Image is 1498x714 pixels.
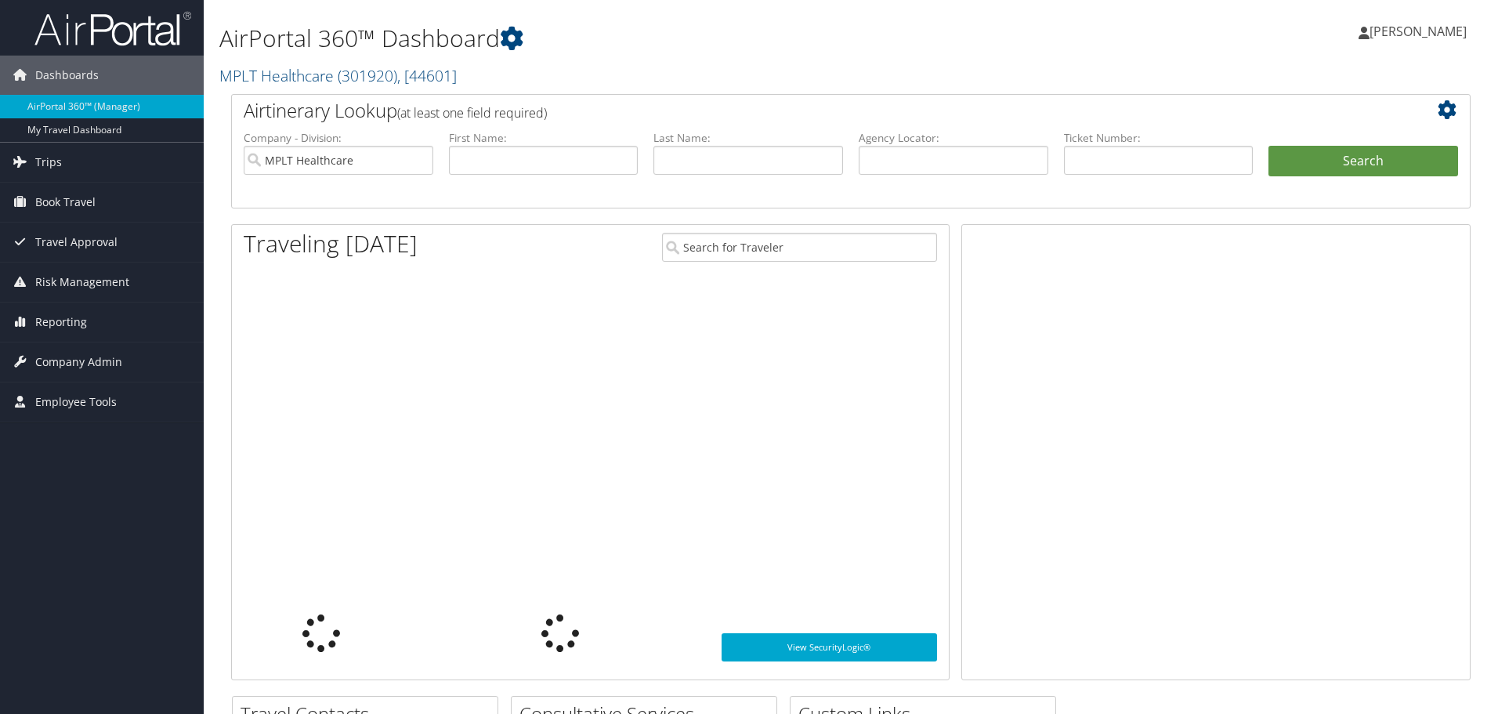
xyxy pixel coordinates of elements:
[1370,23,1467,40] span: [PERSON_NAME]
[219,22,1062,55] h1: AirPortal 360™ Dashboard
[35,263,129,302] span: Risk Management
[1268,146,1458,177] button: Search
[35,143,62,182] span: Trips
[244,227,418,260] h1: Traveling [DATE]
[662,233,937,262] input: Search for Traveler
[219,65,457,86] a: MPLT Healthcare
[1359,8,1482,55] a: [PERSON_NAME]
[653,130,843,146] label: Last Name:
[244,130,433,146] label: Company - Division:
[338,65,397,86] span: ( 301920 )
[35,223,118,262] span: Travel Approval
[859,130,1048,146] label: Agency Locator:
[35,343,122,382] span: Company Admin
[35,56,99,95] span: Dashboards
[397,104,547,121] span: (at least one field required)
[722,633,937,661] a: View SecurityLogic®
[35,303,87,342] span: Reporting
[34,10,191,47] img: airportal-logo.png
[1064,130,1254,146] label: Ticket Number:
[35,382,117,422] span: Employee Tools
[397,65,457,86] span: , [ 44601 ]
[35,183,96,222] span: Book Travel
[449,130,639,146] label: First Name:
[244,97,1355,124] h2: Airtinerary Lookup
